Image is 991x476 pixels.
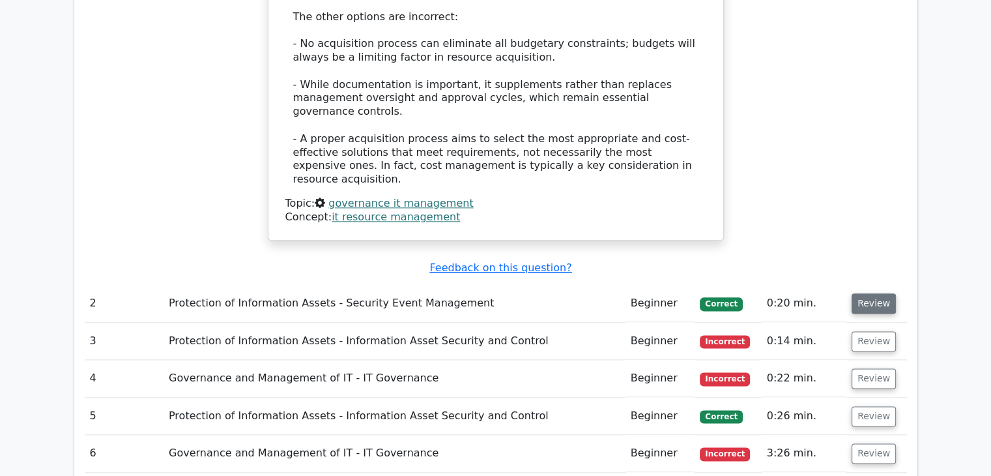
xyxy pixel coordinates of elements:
td: Beginner [625,285,695,322]
span: Correct [700,297,742,310]
td: Beginner [625,398,695,435]
a: governance it management [328,197,473,209]
td: Beginner [625,323,695,360]
div: Topic: [285,197,706,211]
span: Correct [700,410,742,423]
td: 3 [85,323,164,360]
td: Protection of Information Assets - Information Asset Security and Control [164,398,625,435]
td: Beginner [625,360,695,397]
span: Incorrect [700,447,750,460]
td: 0:20 min. [762,285,846,322]
td: Governance and Management of IT - IT Governance [164,360,625,397]
td: 0:22 min. [762,360,846,397]
button: Review [852,406,896,426]
button: Review [852,368,896,389]
td: 3:26 min. [762,435,846,472]
td: 5 [85,398,164,435]
td: 6 [85,435,164,472]
td: 0:14 min. [762,323,846,360]
a: it resource management [332,211,460,223]
button: Review [852,331,896,351]
td: Protection of Information Assets - Security Event Management [164,285,625,322]
td: 2 [85,285,164,322]
span: Incorrect [700,335,750,348]
td: Governance and Management of IT - IT Governance [164,435,625,472]
td: 0:26 min. [762,398,846,435]
div: Concept: [285,211,706,224]
span: Incorrect [700,372,750,385]
button: Review [852,443,896,464]
td: 4 [85,360,164,397]
td: Beginner [625,435,695,472]
button: Review [852,293,896,314]
a: Feedback on this question? [429,261,571,274]
td: Protection of Information Assets - Information Asset Security and Control [164,323,625,360]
